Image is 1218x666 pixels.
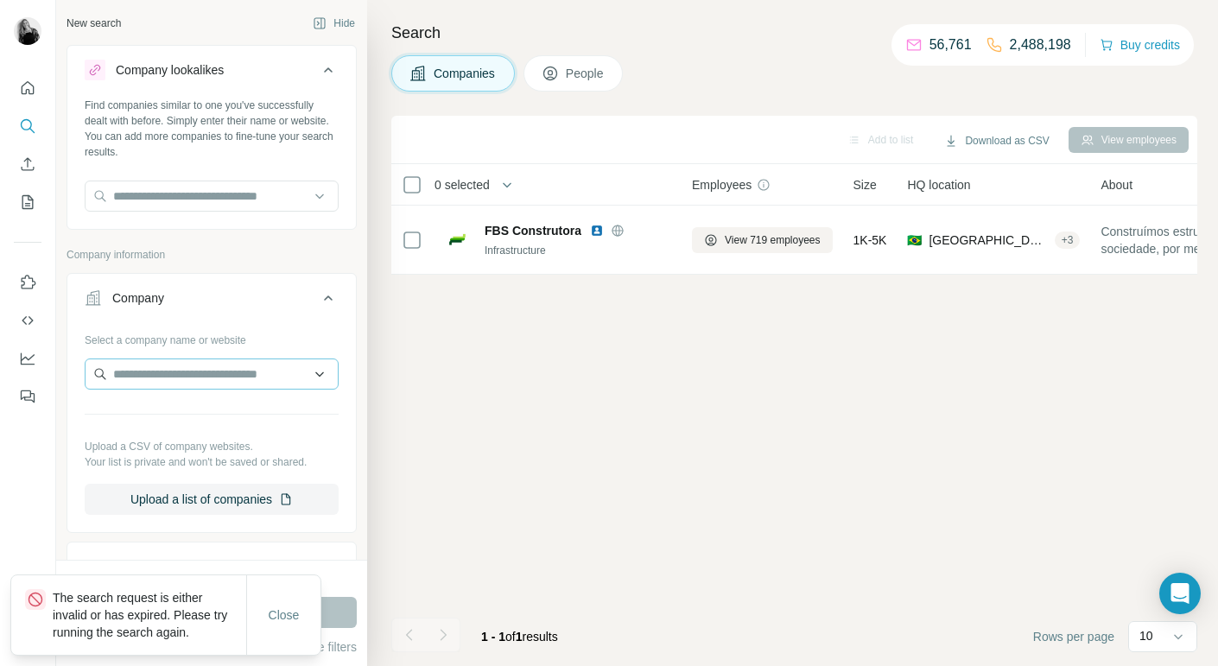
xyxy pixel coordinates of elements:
span: About [1101,176,1132,193]
button: Download as CSV [932,128,1061,154]
span: [GEOGRAPHIC_DATA], [GEOGRAPHIC_DATA] [929,232,1047,249]
div: Company [112,289,164,307]
p: 10 [1139,627,1153,644]
h4: Search [391,21,1197,45]
img: Logo of FBS Construtora [443,226,471,254]
p: Upload a CSV of company websites. [85,439,339,454]
span: 0 selected [435,176,490,193]
button: Company [67,277,356,326]
p: 2,488,198 [1010,35,1071,55]
button: Quick start [14,73,41,104]
div: Industry [112,558,155,575]
span: Rows per page [1033,628,1114,645]
span: People [566,65,606,82]
button: Close [257,599,312,631]
button: My lists [14,187,41,218]
span: Employees [692,176,752,193]
span: FBS Construtora [485,222,581,239]
img: Avatar [14,17,41,45]
button: Feedback [14,381,41,412]
div: New search [67,16,121,31]
button: Buy credits [1100,33,1180,57]
div: Select a company name or website [85,326,339,348]
button: Use Surfe API [14,305,41,336]
span: Companies [434,65,497,82]
button: Use Surfe on LinkedIn [14,267,41,298]
div: Open Intercom Messenger [1159,573,1201,614]
button: Enrich CSV [14,149,41,180]
div: Find companies similar to one you've successfully dealt with before. Simply enter their name or w... [85,98,339,160]
span: of [505,630,516,644]
span: 1 [516,630,523,644]
span: 1K-5K [853,232,887,249]
button: View 719 employees [692,227,833,253]
button: Search [14,111,41,142]
div: 2000 search results remaining [143,571,282,587]
img: LinkedIn logo [590,224,604,238]
span: HQ location [907,176,970,193]
button: Industry [67,546,356,587]
div: Infrastructure [485,243,671,258]
button: Dashboard [14,343,41,374]
span: results [481,630,558,644]
p: Company information [67,247,357,263]
p: The search request is either invalid or has expired. Please try running the search again. [53,589,246,641]
span: 1 - 1 [481,630,505,644]
span: Close [269,606,300,624]
div: + 3 [1055,232,1081,248]
span: 🇧🇷 [907,232,922,249]
div: Company lookalikes [116,61,224,79]
p: 56,761 [929,35,972,55]
span: View 719 employees [725,232,821,248]
p: Your list is private and won't be saved or shared. [85,454,339,470]
button: Company lookalikes [67,49,356,98]
button: Upload a list of companies [85,484,339,515]
span: Size [853,176,877,193]
button: Hide [301,10,367,36]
